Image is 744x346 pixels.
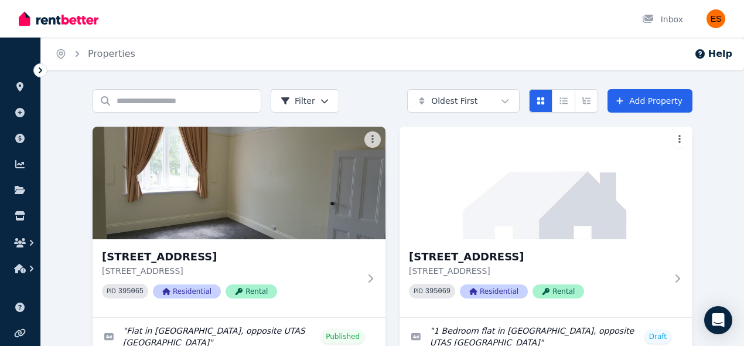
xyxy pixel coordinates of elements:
span: Residential [153,284,221,298]
code: 395065 [118,287,144,296]
button: Filter [271,89,339,113]
span: Oldest First [431,95,477,107]
button: More options [364,131,381,148]
button: Oldest First [407,89,520,113]
a: Properties [88,48,135,59]
img: Evangeline Samoilov [707,9,725,28]
p: [STREET_ADDRESS] [102,265,360,277]
div: Open Intercom Messenger [704,306,732,334]
button: Help [694,47,732,61]
code: 395069 [425,287,451,296]
small: PID [107,288,116,294]
button: Card view [529,89,552,113]
button: More options [671,131,688,148]
img: RentBetter [19,10,98,28]
small: PID [414,288,423,294]
a: Add Property [608,89,692,113]
button: Expanded list view [575,89,598,113]
span: Filter [281,95,315,107]
span: Residential [460,284,528,298]
p: [STREET_ADDRESS] [409,265,667,277]
button: Compact list view [552,89,575,113]
span: Rental [533,284,584,298]
img: Unit 2/55 Invermay Rd, Invermay [93,127,385,239]
div: Inbox [642,13,683,25]
nav: Breadcrumb [41,38,149,70]
a: Unit 1/55 Invermay Rd, Invermay[STREET_ADDRESS][STREET_ADDRESS]PID 395069ResidentialRental [400,127,692,317]
div: View options [529,89,598,113]
h3: [STREET_ADDRESS] [409,249,667,265]
a: Unit 2/55 Invermay Rd, Invermay[STREET_ADDRESS][STREET_ADDRESS]PID 395065ResidentialRental [93,127,385,317]
h3: [STREET_ADDRESS] [102,249,360,265]
img: Unit 1/55 Invermay Rd, Invermay [400,127,692,239]
span: Rental [226,284,277,298]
